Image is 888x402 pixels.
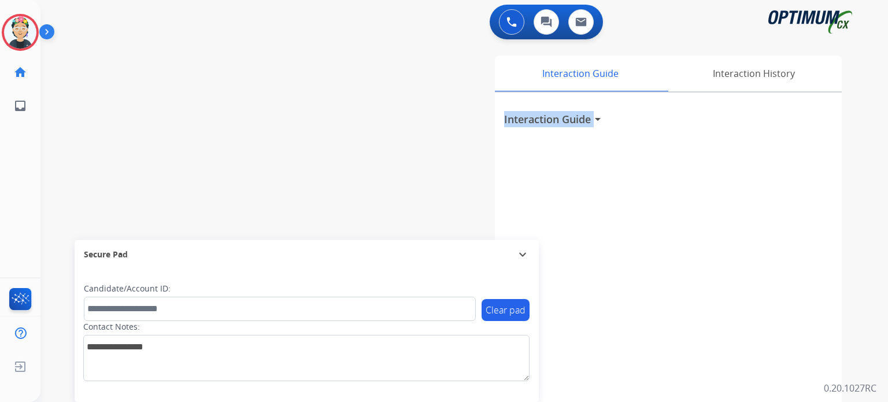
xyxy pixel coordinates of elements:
div: Interaction Guide [495,56,665,91]
h3: Interaction Guide [504,111,591,127]
label: Contact Notes: [83,321,140,333]
span: Secure Pad [84,249,128,260]
mat-icon: arrow_drop_down [591,112,605,126]
button: Clear pad [482,299,530,321]
mat-icon: home [13,65,27,79]
img: avatar [4,16,36,49]
p: 0.20.1027RC [824,381,876,395]
mat-icon: expand_more [516,248,530,261]
mat-icon: inbox [13,99,27,113]
div: Interaction History [665,56,842,91]
label: Candidate/Account ID: [84,283,171,294]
